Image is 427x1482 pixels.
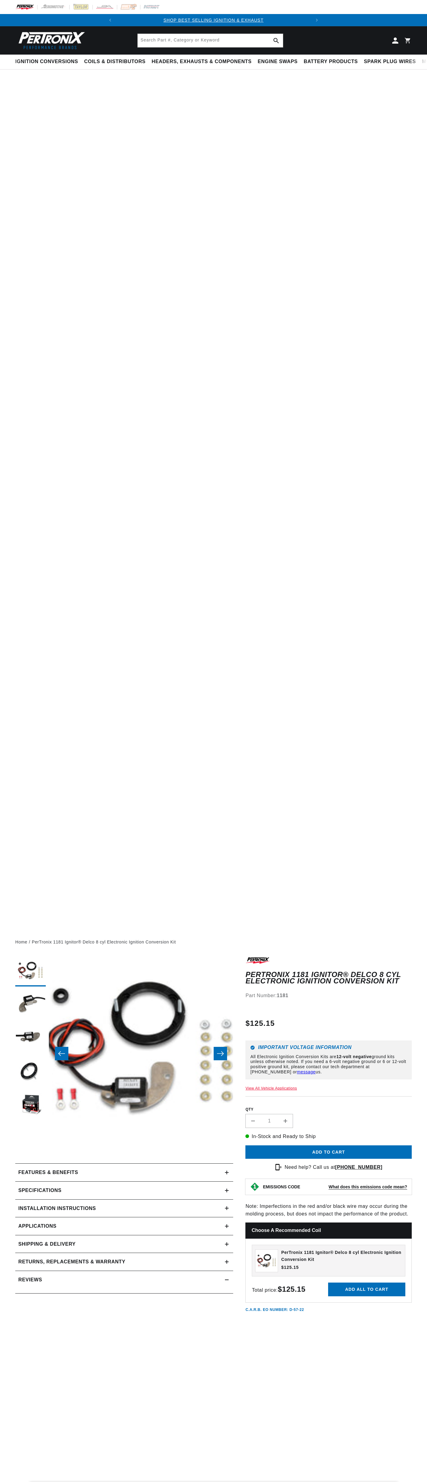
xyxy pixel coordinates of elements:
a: Home [15,939,27,945]
label: QTY [245,1107,412,1112]
summary: Installation instructions [15,1200,233,1217]
p: All Electronic Ignition Conversion Kits are ground kits unless otherwise noted. If you need a 6-v... [250,1054,407,1075]
summary: Spark Plug Wires [361,55,419,69]
h2: Specifications [18,1187,61,1194]
summary: Engine Swaps [255,55,301,69]
summary: Returns, Replacements & Warranty [15,1253,233,1271]
p: In-Stock and Ready to Ship [245,1133,412,1140]
button: Load image 3 in gallery view [15,1023,46,1054]
h2: Installation instructions [18,1205,96,1212]
span: Spark Plug Wires [364,59,416,65]
div: Note: Imperfections in the red and/or black wire may occur during the molding process, but does n... [245,956,412,1312]
button: Add all to cart [328,1283,405,1296]
span: Applications [18,1222,56,1230]
h2: Choose a Recommended Coil [245,1222,412,1239]
nav: breadcrumbs [15,939,412,945]
button: Slide right [214,1047,227,1060]
button: Translation missing: en.sections.announcements.next_announcement [311,14,323,26]
p: C.A.R.B. EO Number: D-57-22 [245,1307,304,1312]
a: [PHONE_NUMBER] [335,1165,382,1170]
media-gallery: Gallery Viewer [15,956,233,1151]
summary: Shipping & Delivery [15,1235,233,1253]
strong: 12-volt negative [336,1054,371,1059]
summary: Coils & Distributors [81,55,149,69]
button: Slide left [55,1047,68,1060]
h2: Features & Benefits [18,1169,78,1176]
span: Coils & Distributors [84,59,146,65]
div: Part Number: [245,992,412,1000]
button: Translation missing: en.sections.announcements.previous_announcement [104,14,116,26]
div: Announcement [116,17,310,23]
button: Search Part #, Category or Keyword [270,34,283,47]
h1: PerTronix 1181 Ignitor® Delco 8 cyl Electronic Ignition Conversion Kit [245,972,412,984]
h2: Returns, Replacements & Warranty [18,1258,125,1266]
a: View All Vehicle Applications [245,1086,297,1090]
button: Add to cart [245,1145,412,1159]
a: Applications [15,1217,233,1235]
img: Pertronix [15,30,85,51]
strong: $125.15 [278,1285,306,1293]
summary: Battery Products [301,55,361,69]
strong: 1181 [277,993,288,998]
a: message [297,1069,316,1074]
a: PerTronix 1181 Ignitor® Delco 8 cyl Electronic Ignition Conversion Kit [32,939,176,945]
button: Load image 5 in gallery view [15,1090,46,1121]
input: Search Part #, Category or Keyword [138,34,283,47]
h6: Important Voltage Information [250,1045,407,1050]
button: Load image 2 in gallery view [15,990,46,1020]
div: 1 of 2 [116,17,310,23]
span: Battery Products [304,59,358,65]
summary: Headers, Exhausts & Components [149,55,255,69]
button: EMISSIONS CODEWhat does this emissions code mean? [263,1184,407,1190]
span: Total price: [252,1287,306,1293]
button: Load image 1 in gallery view [15,956,46,986]
strong: EMISSIONS CODE [263,1184,300,1189]
span: Engine Swaps [258,59,298,65]
strong: What does this emissions code mean? [328,1184,407,1189]
span: $125.15 [245,1018,275,1029]
img: Emissions code [250,1182,260,1192]
p: Need help? Call us at [284,1163,382,1171]
span: $125.15 [281,1264,299,1271]
h2: Reviews [18,1276,42,1284]
span: Headers, Exhausts & Components [152,59,251,65]
summary: Ignition Conversions [15,55,81,69]
h2: Shipping & Delivery [18,1240,76,1248]
span: Ignition Conversions [15,59,78,65]
a: SHOP BEST SELLING IGNITION & EXHAUST [163,18,263,23]
button: Load image 4 in gallery view [15,1057,46,1087]
summary: Specifications [15,1182,233,1199]
summary: Reviews [15,1271,233,1289]
summary: Features & Benefits [15,1164,233,1181]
